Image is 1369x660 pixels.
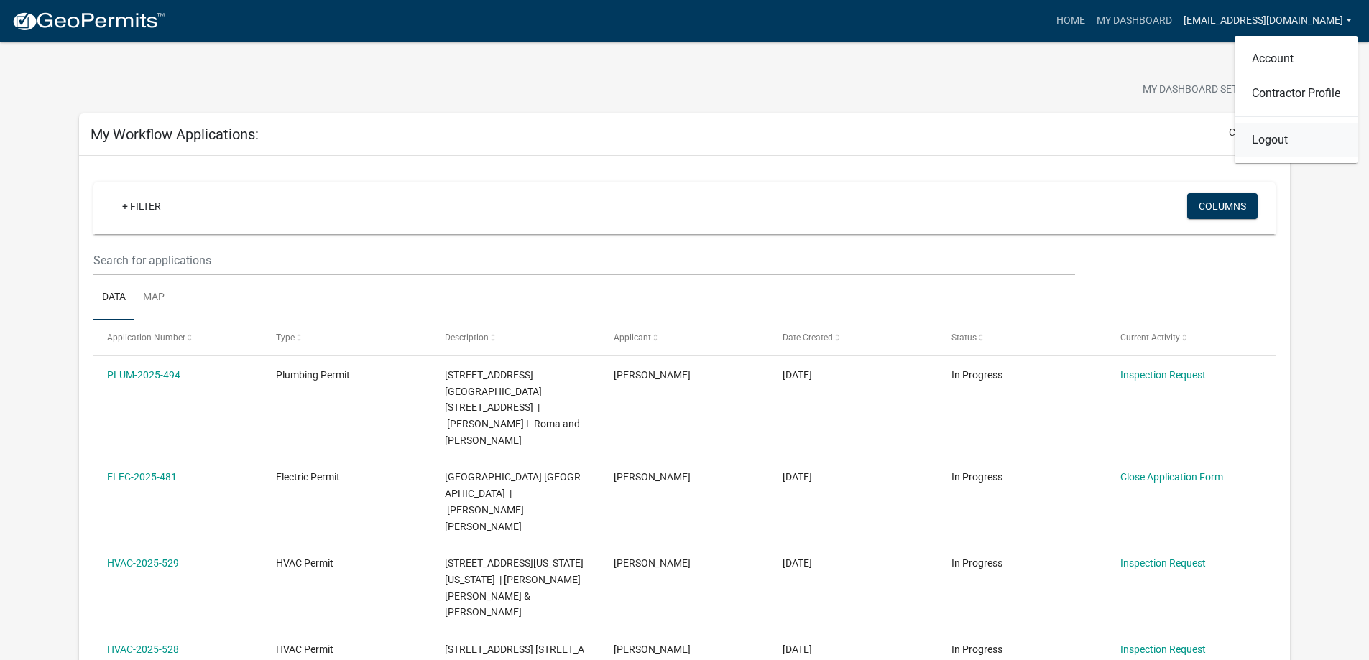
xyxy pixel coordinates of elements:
span: Type [276,333,295,343]
a: [EMAIL_ADDRESS][DOMAIN_NAME] [1178,7,1358,34]
span: Jamason Welker [614,471,691,483]
span: My Dashboard Settings [1143,82,1266,99]
h5: My Workflow Applications: [91,126,259,143]
span: Electric Permit [276,471,340,483]
span: Applicant [614,333,651,343]
span: In Progress [951,471,1002,483]
input: Search for applications [93,246,1074,275]
span: Plumbing Permit [276,369,350,381]
datatable-header-cell: Type [262,320,431,355]
a: PLUM-2025-494 [107,369,180,381]
span: 09/05/2025 [783,471,812,483]
span: Description [445,333,489,343]
a: HVAC-2025-528 [107,643,179,655]
span: 08/22/2025 [783,643,812,655]
a: My Dashboard [1091,7,1178,34]
span: Status [951,333,977,343]
a: Inspection Request [1120,643,1206,655]
span: 807 WATT STREET 807 Watt Street | White Dustin Tyrone [445,471,581,531]
div: [EMAIL_ADDRESS][DOMAIN_NAME] [1235,36,1358,163]
a: Inspection Request [1120,557,1206,569]
a: Close Application Form [1120,471,1223,483]
a: Inspection Request [1120,369,1206,381]
span: Application Number [107,333,185,343]
a: ELEC-2025-481 [107,471,177,483]
datatable-header-cell: Applicant [600,320,769,355]
span: Current Activity [1120,333,1180,343]
span: 1112 TENTH STREET, EAST 1112 E 10th Street | Gleason L Roma and Lynn F [445,369,580,446]
datatable-header-cell: Date Created [769,320,938,355]
span: Jamason Welker [614,643,691,655]
a: Account [1235,42,1358,76]
datatable-header-cell: Application Number [93,320,262,355]
button: Columns [1187,193,1258,219]
span: 08/22/2025 [783,557,812,569]
a: + Filter [111,193,172,219]
span: In Progress [951,369,1002,381]
datatable-header-cell: Status [937,320,1106,355]
span: Jamason Welker [614,557,691,569]
span: 09/07/2025 [783,369,812,381]
a: Data [93,275,134,321]
button: My Dashboard Settingssettings [1131,76,1298,104]
a: Logout [1235,123,1358,157]
span: HVAC Permit [276,643,333,655]
a: Contractor Profile [1235,76,1358,111]
datatable-header-cell: Description [431,320,600,355]
span: In Progress [951,557,1002,569]
span: Jamason Welker [614,369,691,381]
span: 3416 PENNSYLVANIA AVENUE 3416 Pennsylvania Avenue | Edds Richard Dwayne & Joyce G [445,557,584,618]
a: Home [1051,7,1091,34]
button: collapse [1229,125,1278,140]
span: HVAC Permit [276,557,333,569]
span: In Progress [951,643,1002,655]
datatable-header-cell: Current Activity [1106,320,1275,355]
span: Date Created [783,333,833,343]
a: Map [134,275,173,321]
a: HVAC-2025-529 [107,557,179,569]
